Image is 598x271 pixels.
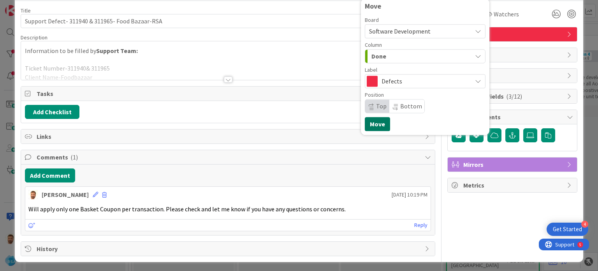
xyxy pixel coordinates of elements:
span: Software Development [369,27,431,35]
a: Reply [414,220,427,230]
button: Move [365,117,390,131]
label: Title [21,7,31,14]
button: Add Checklist [25,105,79,119]
span: ( 3/12 ) [506,92,522,100]
span: Support [16,1,35,11]
span: Block [463,71,563,80]
span: Tasks [37,89,420,98]
span: Will apply only one Basket Coupon per transaction. Please check and let me know if you have any q... [28,205,346,213]
button: Done [365,49,485,63]
span: Links [37,132,420,141]
span: Attachments [463,112,563,122]
span: Top [376,102,387,110]
span: Watchers [494,9,519,19]
span: Mirrors [463,160,563,169]
div: 5 [40,3,42,9]
span: [DATE] 10:19 PM [392,191,427,199]
strong: Support Team: [96,47,138,55]
span: Metrics [463,181,563,190]
span: Description [21,34,47,41]
span: Custom Fields [463,92,563,101]
span: Defects [382,76,468,87]
span: Comments [37,152,420,162]
span: Bottom [400,102,422,110]
span: Board [365,17,379,23]
div: Move [365,2,485,10]
span: Dates [463,50,563,60]
span: Label [365,67,377,73]
span: History [37,244,420,253]
p: Information to be filled by [25,46,431,55]
div: Open Get Started checklist, remaining modules: 4 [547,223,588,236]
button: Add Comment [25,168,75,182]
img: AS [28,190,38,199]
div: Get Started [553,225,582,233]
span: Position [365,92,384,97]
input: type card name here... [21,14,435,28]
span: Defects [463,30,563,39]
span: ( 1 ) [70,153,78,161]
span: Done [371,51,386,61]
span: Column [365,42,382,48]
div: 4 [581,221,588,228]
div: [PERSON_NAME] [42,190,89,199]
